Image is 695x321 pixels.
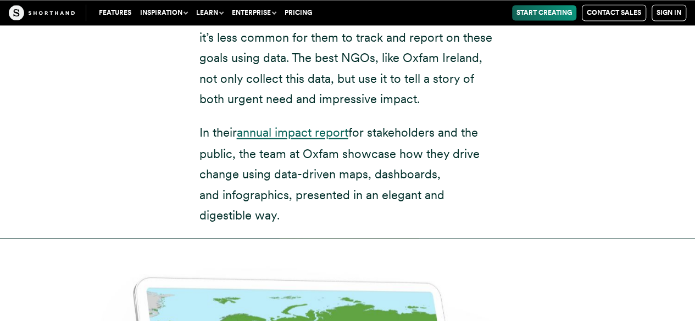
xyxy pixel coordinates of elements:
img: The Craft [9,5,75,20]
button: Enterprise [227,5,280,20]
p: It’s common for NGOs to have ambitious goals — but it’s less common for them to track and report ... [199,7,496,109]
a: annual impact report [237,125,348,139]
button: Learn [192,5,227,20]
a: Pricing [280,5,316,20]
a: Contact Sales [582,4,646,21]
button: Inspiration [136,5,192,20]
a: Features [94,5,136,20]
a: Start Creating [512,5,576,20]
a: Sign in [652,4,686,21]
p: In their for stakeholders and the public, the team at Oxfam showcase how they drive change using ... [199,122,496,225]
